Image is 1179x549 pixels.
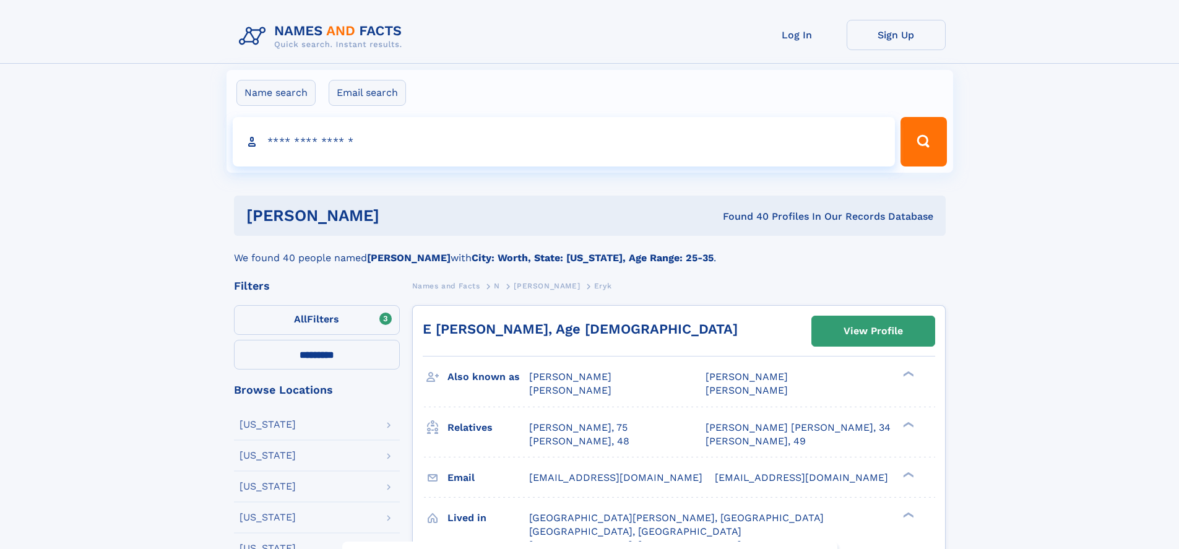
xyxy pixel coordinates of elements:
[294,313,307,325] span: All
[240,512,296,522] div: [US_STATE]
[529,472,702,483] span: [EMAIL_ADDRESS][DOMAIN_NAME]
[706,421,891,434] a: [PERSON_NAME] [PERSON_NAME], 34
[529,434,629,448] a: [PERSON_NAME], 48
[900,470,915,478] div: ❯
[447,467,529,488] h3: Email
[900,511,915,519] div: ❯
[715,472,888,483] span: [EMAIL_ADDRESS][DOMAIN_NAME]
[900,420,915,428] div: ❯
[900,370,915,378] div: ❯
[529,371,611,383] span: [PERSON_NAME]
[847,20,946,50] a: Sign Up
[447,366,529,387] h3: Also known as
[900,117,946,166] button: Search Button
[494,278,500,293] a: N
[514,282,580,290] span: [PERSON_NAME]
[472,252,714,264] b: City: Worth, State: [US_STATE], Age Range: 25-35
[706,371,788,383] span: [PERSON_NAME]
[234,236,946,266] div: We found 40 people named with .
[367,252,451,264] b: [PERSON_NAME]
[447,417,529,438] h3: Relatives
[234,20,412,53] img: Logo Names and Facts
[240,482,296,491] div: [US_STATE]
[234,384,400,396] div: Browse Locations
[594,282,611,290] span: Eryk
[234,305,400,335] label: Filters
[529,421,628,434] a: [PERSON_NAME], 75
[494,282,500,290] span: N
[706,434,806,448] a: [PERSON_NAME], 49
[236,80,316,106] label: Name search
[514,278,580,293] a: [PERSON_NAME]
[551,210,933,223] div: Found 40 Profiles In Our Records Database
[329,80,406,106] label: Email search
[748,20,847,50] a: Log In
[240,451,296,460] div: [US_STATE]
[812,316,935,346] a: View Profile
[529,512,824,524] span: [GEOGRAPHIC_DATA][PERSON_NAME], [GEOGRAPHIC_DATA]
[529,525,741,537] span: [GEOGRAPHIC_DATA], [GEOGRAPHIC_DATA]
[233,117,896,166] input: search input
[447,508,529,529] h3: Lived in
[246,208,551,223] h1: [PERSON_NAME]
[412,278,480,293] a: Names and Facts
[529,384,611,396] span: [PERSON_NAME]
[423,321,738,337] a: E [PERSON_NAME], Age [DEMOGRAPHIC_DATA]
[844,317,903,345] div: View Profile
[240,420,296,430] div: [US_STATE]
[706,384,788,396] span: [PERSON_NAME]
[234,280,400,292] div: Filters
